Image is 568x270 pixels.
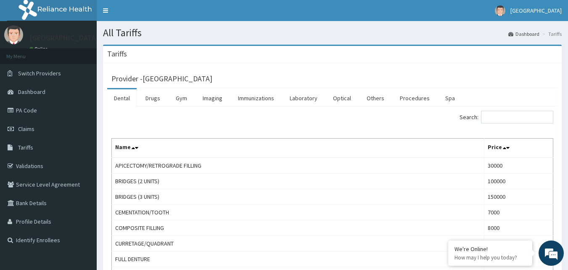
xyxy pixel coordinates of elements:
li: Tariffs [540,30,562,37]
div: We're Online! [454,245,526,253]
td: 100000 [484,174,553,189]
img: User Image [495,5,505,16]
h3: Provider - [GEOGRAPHIC_DATA] [111,75,212,83]
td: CEMENTATION/TOOTH [112,205,484,220]
td: 5500 [484,236,553,251]
span: Switch Providers [18,70,61,77]
td: APICECTOMY/RETROGRADE FILLING [112,158,484,174]
a: Procedures [393,89,436,107]
h3: Tariffs [107,50,127,58]
span: Claims [18,125,34,133]
td: FULL DENTURE [112,251,484,267]
a: Dashboard [508,30,539,37]
span: [GEOGRAPHIC_DATA] [510,7,562,14]
td: COMPOSITE FILLING [112,220,484,236]
a: Laboratory [283,89,324,107]
p: [GEOGRAPHIC_DATA] [29,34,99,42]
td: 7000 [484,205,553,220]
label: Search: [460,111,553,123]
a: Online [29,46,50,52]
a: Optical [326,89,358,107]
a: Spa [439,89,462,107]
span: Dashboard [18,88,45,96]
a: Imaging [196,89,229,107]
td: 150000 [484,189,553,205]
td: BRIDGES (2 UNITS) [112,174,484,189]
td: BRIDGES (3 UNITS) [112,189,484,205]
th: Price [484,139,553,158]
input: Search: [481,111,553,123]
a: Dental [107,89,137,107]
img: User Image [4,25,23,44]
td: 30000 [484,158,553,174]
a: Gym [169,89,194,107]
td: 8000 [484,220,553,236]
th: Name [112,139,484,158]
a: Drugs [139,89,167,107]
a: Others [360,89,391,107]
a: Immunizations [231,89,281,107]
td: CURRETAGE/QUADRANT [112,236,484,251]
h1: All Tariffs [103,27,562,38]
p: How may I help you today? [454,254,526,261]
span: Tariffs [18,144,33,151]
